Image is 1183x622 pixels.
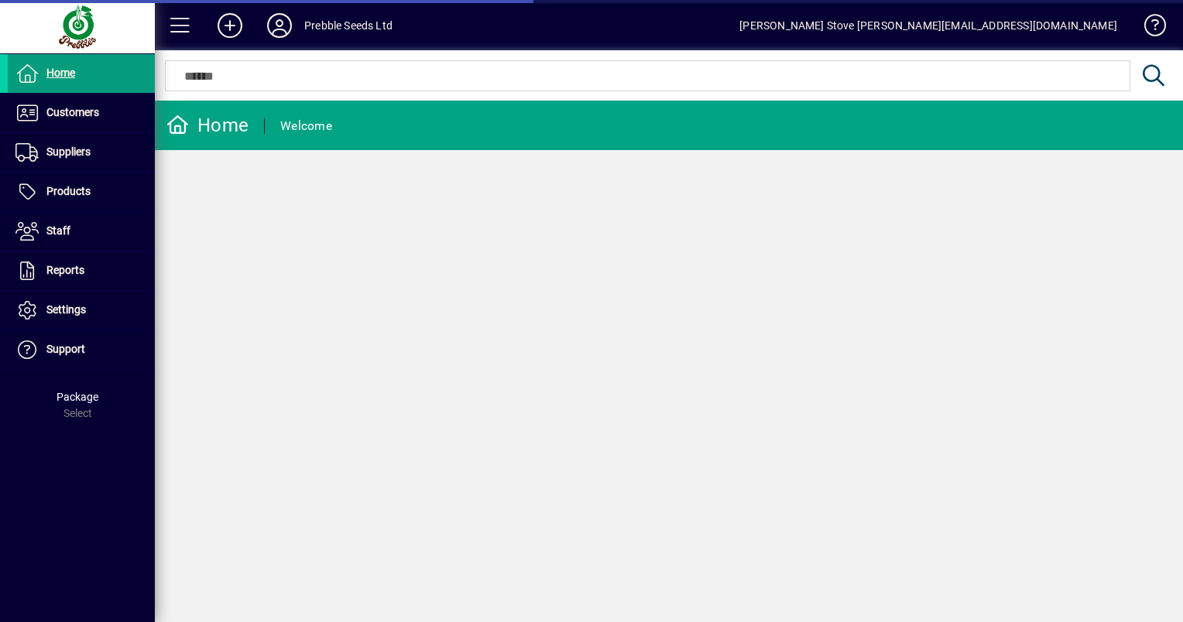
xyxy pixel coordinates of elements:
[46,67,75,79] span: Home
[304,13,393,38] div: Prebble Seeds Ltd
[46,106,99,118] span: Customers
[739,13,1117,38] div: [PERSON_NAME] Stove [PERSON_NAME][EMAIL_ADDRESS][DOMAIN_NAME]
[46,224,70,237] span: Staff
[46,303,86,316] span: Settings
[46,145,91,158] span: Suppliers
[8,212,155,251] a: Staff
[57,391,98,403] span: Package
[8,330,155,369] a: Support
[46,343,85,355] span: Support
[8,94,155,132] a: Customers
[8,133,155,172] a: Suppliers
[205,12,255,39] button: Add
[8,251,155,290] a: Reports
[8,173,155,211] a: Products
[8,291,155,330] a: Settings
[46,185,91,197] span: Products
[1133,3,1164,53] a: Knowledge Base
[255,12,304,39] button: Profile
[166,113,249,138] div: Home
[46,264,84,276] span: Reports
[280,114,332,138] div: Welcome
